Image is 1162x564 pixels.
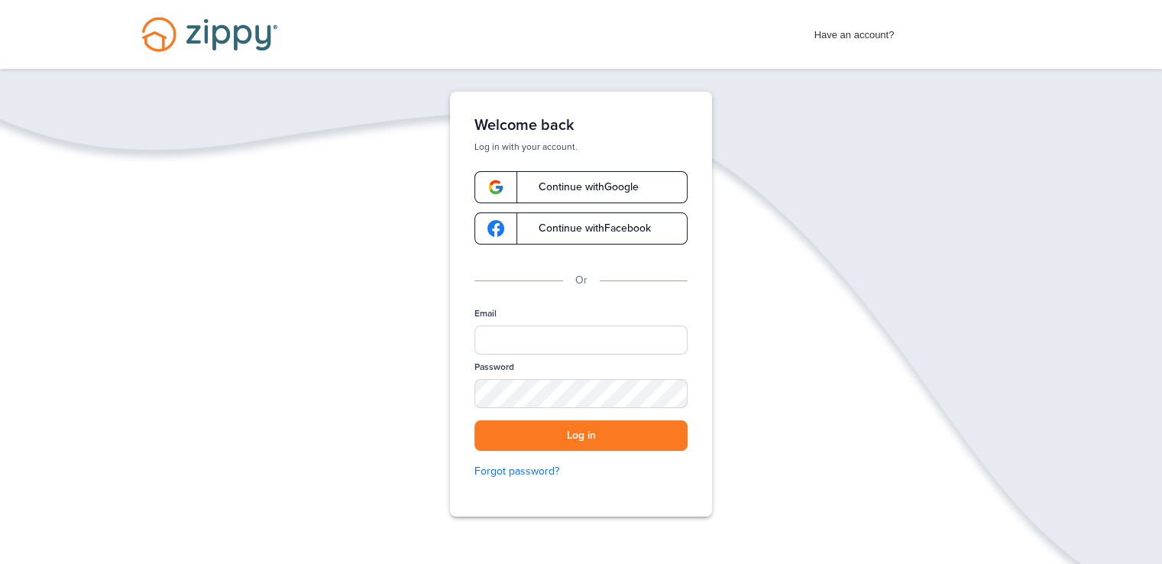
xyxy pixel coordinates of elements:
[474,116,688,135] h1: Welcome back
[474,212,688,245] a: google-logoContinue withFacebook
[474,326,688,355] input: Email
[575,272,587,289] p: Or
[474,420,688,452] button: Log in
[523,182,639,193] span: Continue with Google
[474,141,688,153] p: Log in with your account.
[523,223,651,234] span: Continue with Facebook
[474,361,514,374] label: Password
[487,220,504,237] img: google-logo
[814,19,895,44] span: Have an account?
[487,179,504,196] img: google-logo
[474,379,688,408] input: Password
[474,307,497,320] label: Email
[474,463,688,480] a: Forgot password?
[474,171,688,203] a: google-logoContinue withGoogle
